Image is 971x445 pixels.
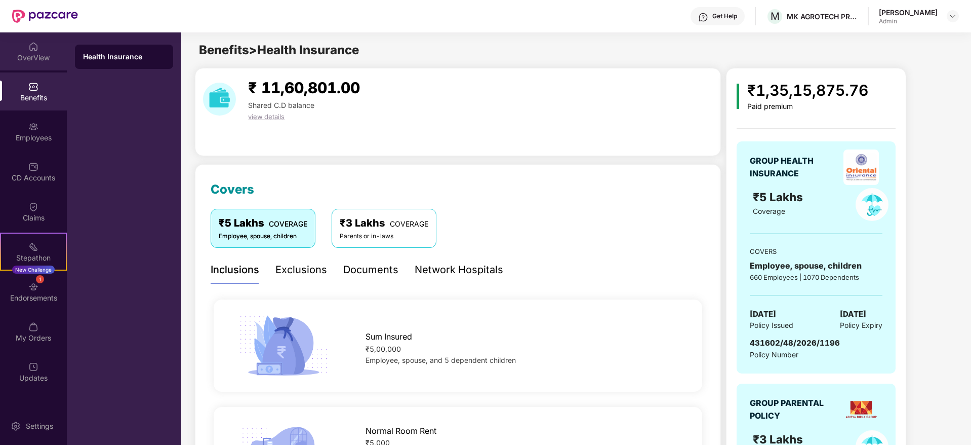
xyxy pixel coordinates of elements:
span: M [771,10,780,22]
img: svg+xml;base64,PHN2ZyBpZD0iTXlfT3JkZXJzIiBkYXRhLW5hbWU9Ik15IE9yZGVycyIgeG1sbnM9Imh0dHA6Ly93d3cudz... [28,322,38,332]
div: 1 [36,275,44,283]
div: Stepathon [1,253,66,263]
img: New Pazcare Logo [12,10,78,23]
div: GROUP HEALTH INSURANCE [750,155,838,180]
div: MK AGROTECH PRIVATE LIMITED [787,12,858,21]
div: GROUP PARENTAL POLICY [750,397,838,422]
img: svg+xml;base64,PHN2ZyB4bWxucz0iaHR0cDovL3d3dy53My5vcmcvMjAwMC9zdmciIHdpZHRoPSIyMSIgaGVpZ2h0PSIyMC... [28,242,38,252]
span: Covers [211,182,254,197]
img: insurerLogo [843,392,879,427]
div: ₹5 Lakhs [219,215,307,231]
span: Coverage [753,207,785,215]
div: ₹5,00,000 [366,344,680,355]
div: ₹1,35,15,875.76 [747,79,868,102]
div: Employee, spouse, children [750,259,882,272]
span: ₹5 Lakhs [753,190,806,204]
div: Settings [23,421,56,431]
span: [DATE] [750,308,776,320]
span: COVERAGE [390,219,428,228]
img: svg+xml;base64,PHN2ZyBpZD0iVXBkYXRlZCIgeG1sbnM9Imh0dHA6Ly93d3cudzMub3JnLzIwMDAvc3ZnIiB3aWR0aD0iMj... [28,362,38,372]
span: Benefits > Health Insurance [199,43,359,57]
div: Get Help [712,12,737,20]
img: svg+xml;base64,PHN2ZyBpZD0iRHJvcGRvd24tMzJ4MzIiIHhtbG5zPSJodHRwOi8vd3d3LnczLm9yZy8yMDAwL3N2ZyIgd2... [949,12,957,20]
img: svg+xml;base64,PHN2ZyBpZD0iRW1wbG95ZWVzIiB4bWxucz0iaHR0cDovL3d3dy53My5vcmcvMjAwMC9zdmciIHdpZHRoPS... [28,122,38,132]
div: Paid premium [747,102,868,111]
span: 431602/48/2026/1196 [750,338,840,348]
img: svg+xml;base64,PHN2ZyBpZD0iRW5kb3JzZW1lbnRzIiB4bWxucz0iaHR0cDovL3d3dy53My5vcmcvMjAwMC9zdmciIHdpZH... [28,282,38,292]
img: svg+xml;base64,PHN2ZyBpZD0iU2V0dGluZy0yMHgyMCIgeG1sbnM9Imh0dHA6Ly93d3cudzMub3JnLzIwMDAvc3ZnIiB3aW... [11,421,21,431]
span: Sum Insured [366,330,412,343]
span: Policy Issued [750,320,793,331]
div: [PERSON_NAME] [879,8,938,17]
div: Inclusions [211,262,259,278]
div: Health Insurance [83,52,165,62]
img: policyIcon [856,188,888,221]
div: Employee, spouse, children [219,232,307,241]
div: Network Hospitals [415,262,503,278]
span: view details [248,113,285,121]
img: svg+xml;base64,PHN2ZyBpZD0iSG9tZSIgeG1sbnM9Imh0dHA6Ly93d3cudzMub3JnLzIwMDAvc3ZnIiB3aWR0aD0iMjAiIG... [28,42,38,52]
img: svg+xml;base64,PHN2ZyBpZD0iQ0RfQWNjb3VudHMiIGRhdGEtbmFtZT0iQ0QgQWNjb3VudHMiIHhtbG5zPSJodHRwOi8vd3... [28,162,38,172]
img: svg+xml;base64,PHN2ZyBpZD0iSGVscC0zMngzMiIgeG1sbnM9Imh0dHA6Ly93d3cudzMub3JnLzIwMDAvc3ZnIiB3aWR0aD... [698,12,708,22]
img: svg+xml;base64,PHN2ZyBpZD0iQmVuZWZpdHMiIHhtbG5zPSJodHRwOi8vd3d3LnczLm9yZy8yMDAwL3N2ZyIgd2lkdGg9Ij... [28,82,38,92]
div: ₹3 Lakhs [340,215,428,231]
div: Parents or in-laws [340,232,428,241]
span: Policy Expiry [840,320,882,331]
span: COVERAGE [269,219,307,228]
img: icon [737,84,739,109]
img: icon [235,312,331,379]
span: Policy Number [750,350,798,359]
div: Exclusions [275,262,327,278]
span: Shared C.D balance [248,101,314,109]
div: 660 Employees | 1070 Dependents [750,272,882,282]
div: COVERS [750,246,882,256]
span: Normal Room Rent [366,425,436,437]
div: Documents [343,262,398,278]
div: Admin [879,17,938,25]
img: svg+xml;base64,PHN2ZyBpZD0iQ2xhaW0iIHhtbG5zPSJodHRwOi8vd3d3LnczLm9yZy8yMDAwL3N2ZyIgd2lkdGg9IjIwIi... [28,202,38,212]
span: ₹ 11,60,801.00 [248,79,360,97]
span: Employee, spouse, and 5 dependent children [366,356,516,364]
div: New Challenge [12,266,55,274]
img: download [203,83,236,116]
span: [DATE] [840,308,866,320]
img: insurerLogo [843,150,879,185]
